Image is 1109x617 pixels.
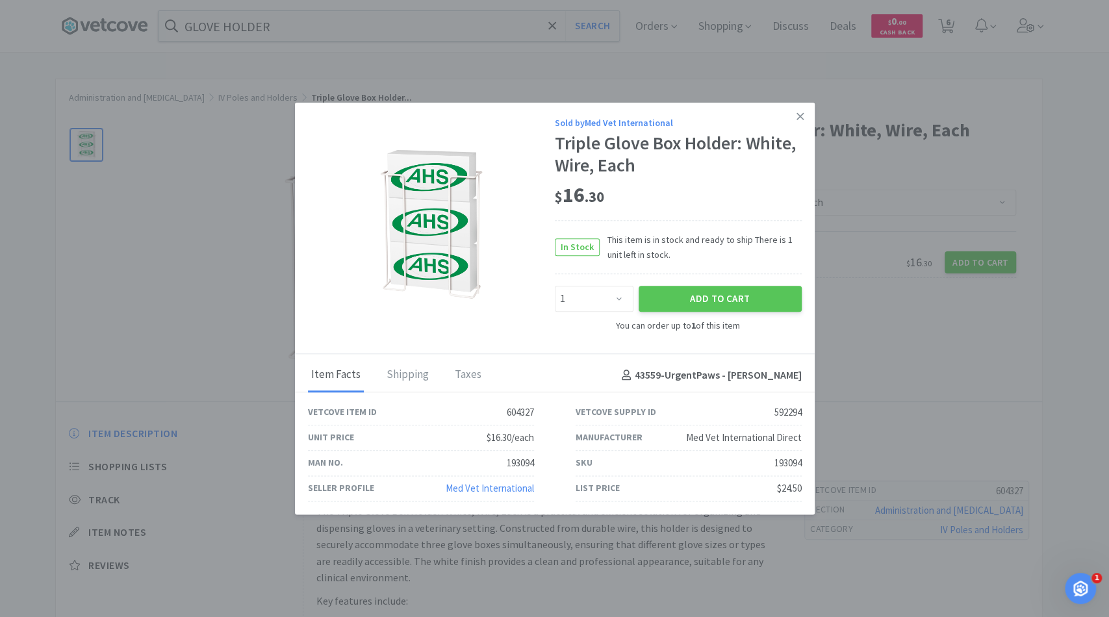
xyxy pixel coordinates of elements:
img: b3bbe202795941fb8fef1d6172b95de4.jpg [347,140,516,308]
div: Vetcove Supply ID [576,405,656,420]
div: Manufacturer [576,431,643,445]
button: Add to Cart [639,286,802,312]
div: Unit Price [308,431,354,445]
div: Shipping [383,360,432,392]
span: This item is in stock and ready to ship There is 1 unit left in stock. [600,233,802,262]
div: 193094 [774,455,802,471]
div: 604327 [507,405,534,420]
span: . 30 [585,188,604,206]
div: 592294 [774,405,802,420]
div: Triple Glove Box Holder: White, Wire, Each [555,133,802,177]
div: Taxes [452,360,485,392]
span: $ [555,188,563,206]
h4: 43559 - UrgentPaws - [PERSON_NAME] [617,367,802,384]
div: Man No. [308,456,343,470]
div: You can order up to of this item [555,318,802,333]
div: Sold by Med Vet International [555,116,802,130]
div: $24.50 [777,481,802,496]
div: Seller Profile [308,481,374,496]
div: List Price [576,481,620,496]
span: In Stock [555,239,599,255]
div: $16.30/each [487,430,534,446]
div: Med Vet International Direct [686,430,802,446]
div: Vetcove Item ID [308,405,377,420]
div: SKU [576,456,593,470]
strong: 1 [691,320,696,331]
div: 193094 [507,455,534,471]
iframe: Intercom live chat [1065,573,1096,604]
span: 1 [1091,573,1102,583]
div: Item Facts [308,360,364,392]
span: 16 [555,182,604,208]
a: Med Vet International [446,482,534,494]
